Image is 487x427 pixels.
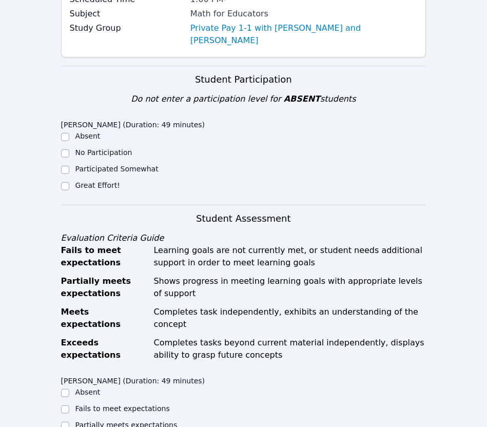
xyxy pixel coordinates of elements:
[75,148,132,157] label: No Participation
[61,72,426,87] h3: Student Participation
[75,388,101,396] label: Absent
[61,275,148,300] div: Partially meets expectations
[154,337,426,361] div: Completes tasks beyond current material independently, displays ability to grasp future concepts
[61,244,148,269] div: Fails to meet expectations
[61,337,148,361] div: Exceeds expectations
[190,8,418,20] div: Math for Educators
[61,93,426,105] div: Do not enter a participation level for students
[190,22,418,47] a: Private Pay 1-1 with [PERSON_NAME] and [PERSON_NAME]
[75,404,170,413] label: Fails to meet expectations
[61,306,148,331] div: Meets expectations
[75,132,101,140] label: Absent
[284,94,320,104] span: ABSENT
[154,306,426,331] div: Completes task independently, exhibits an understanding of the concept
[61,372,205,387] legend: [PERSON_NAME] (Duration: 49 minutes)
[154,244,426,269] div: Learning goals are not currently met, or student needs additional support in order to meet learni...
[75,165,159,173] label: Participated Somewhat
[70,8,184,20] label: Subject
[61,211,426,226] h3: Student Assessment
[154,275,426,300] div: Shows progress in meeting learning goals with appropriate levels of support
[70,22,184,34] label: Study Group
[75,181,120,189] label: Great Effort!
[61,115,205,131] legend: [PERSON_NAME] (Duration: 49 minutes)
[61,232,426,244] div: Evaluation Criteria Guide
